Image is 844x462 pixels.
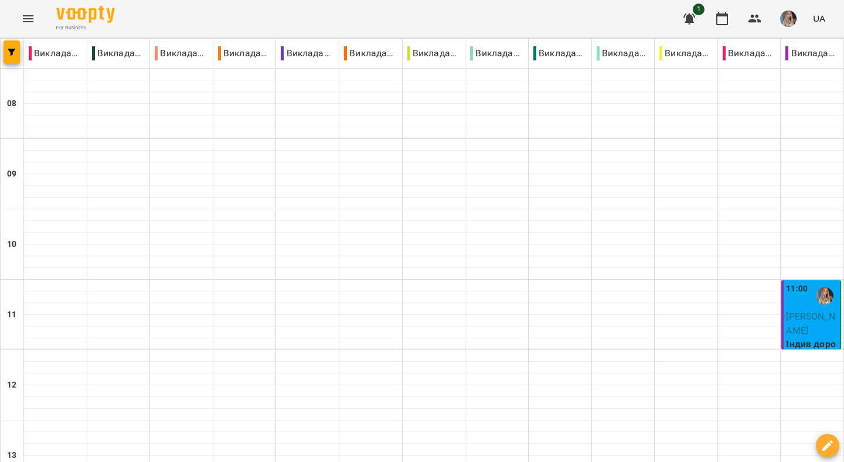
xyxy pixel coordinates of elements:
[780,11,797,27] img: d9d45dfaca939939c7a8df8fb5c98c46.jpg
[7,449,16,462] h6: 13
[786,311,835,336] span: [PERSON_NAME]
[470,46,523,60] p: Викладач_Оксана
[597,46,650,60] p: Викладач_Ольга
[7,97,16,110] h6: 08
[786,283,808,295] label: 11:00
[813,12,825,25] span: UA
[786,337,838,392] p: Індив дорослі англійська рівень А0-В1 60хв
[7,379,16,392] h6: 12
[693,4,705,15] span: 1
[281,46,334,60] p: Викладач_Ірина
[816,287,833,305] img: Домнич Христина
[155,46,208,60] p: Викладач_Галина
[785,46,839,60] p: Викладач_Христина
[7,238,16,251] h6: 10
[29,46,82,60] p: Викладач _Інна
[659,46,713,60] p: Викладач_Роксолана
[56,24,115,32] span: For Business
[808,8,830,29] button: UA
[218,46,271,60] p: Викладач_Іванна
[7,308,16,321] h6: 11
[344,46,397,60] p: Викладач_Катерина [PERSON_NAME].
[7,168,16,181] h6: 09
[723,46,776,60] p: Викладач_Тетяна
[407,46,461,60] p: Викладач_Наталя
[533,46,587,60] p: Викладач_Оксана Доля
[56,6,115,23] img: Voopty Logo
[92,46,145,60] p: Викладач _Катерина
[14,5,42,33] button: Menu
